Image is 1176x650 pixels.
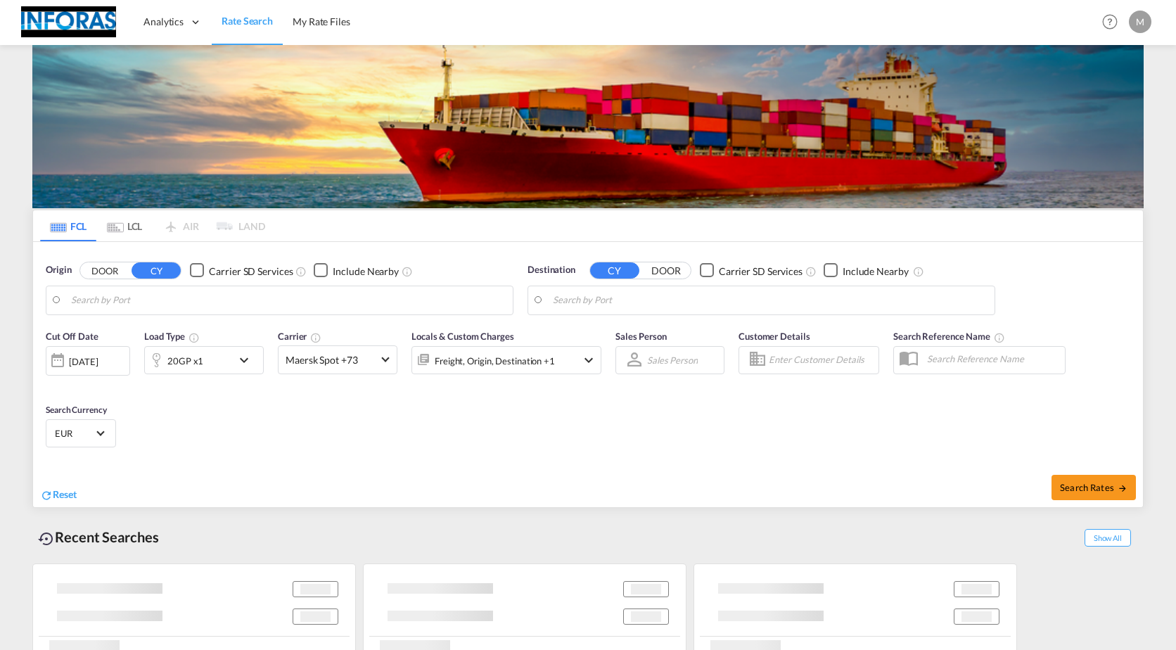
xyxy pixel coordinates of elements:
[46,404,107,415] span: Search Currency
[1118,483,1127,493] md-icon: icon-arrow-right
[333,264,399,278] div: Include Nearby
[314,263,399,278] md-checkbox: Checkbox No Ink
[80,262,129,279] button: DOOR
[21,6,116,38] img: eff75c7098ee11eeb65dd1c63e392380.jpg
[222,15,273,27] span: Rate Search
[913,265,924,276] md-icon: Unchecked: Ignores neighbouring ports when fetching rates.Checked : Includes neighbouring ports w...
[843,264,909,278] div: Include Nearby
[769,349,874,370] input: Enter Customer Details
[739,331,810,342] span: Customer Details
[143,15,184,29] span: Analytics
[209,264,293,278] div: Carrier SD Services
[236,352,260,369] md-icon: icon-chevron-down
[286,352,377,367] span: Maersk Spot +73
[402,265,413,276] md-icon: Unchecked: Ignores neighbouring ports when fetching rates.Checked : Includes neighbouring ports w...
[1052,474,1136,499] button: Search Ratesicon-arrow-right
[40,210,265,241] md-pagination-wrapper: Use the left and right arrow keys to navigate between tabs
[132,262,181,279] button: CY
[167,350,203,370] div: 20GP x1
[190,263,293,278] md-checkbox: Checkbox No Ink
[293,15,350,27] span: My Rate Files
[700,263,803,278] md-checkbox: Checkbox No Ink
[40,487,77,502] div: icon-refreshReset
[805,265,817,276] md-icon: Unchecked: Search for CY (Container Yard) services for all selected carriers.Checked : Search for...
[615,331,667,342] span: Sales Person
[310,332,321,343] md-icon: The selected Trucker/Carrierwill be displayed in the rate results If the rates are from another f...
[71,290,506,311] input: Search by Port
[144,346,264,374] div: 20GP x1icon-chevron-down
[553,290,988,311] input: Search by Port
[96,210,153,241] md-tab-item: LCL
[1129,11,1151,33] div: M
[32,521,165,553] div: Recent Searches
[188,332,200,343] md-icon: icon-information-outline
[1098,10,1129,35] div: Help
[46,374,56,393] md-datepicker: Select
[646,350,699,370] md-select: Sales Person
[55,427,94,440] span: EUR
[920,348,1065,369] input: Search Reference Name
[824,263,909,278] md-checkbox: Checkbox No Ink
[295,265,307,276] md-icon: Unchecked: Search for CY (Container Yard) services for all selected carriers.Checked : Search for...
[69,355,98,367] div: [DATE]
[1085,529,1131,547] span: Show All
[40,210,96,241] md-tab-item: FCL
[411,345,601,374] div: Freight Origin Destination Factory Stuffingicon-chevron-down
[53,487,77,499] span: Reset
[590,262,639,279] button: CY
[1060,481,1127,492] span: Search Rates
[40,488,53,501] md-icon: icon-refresh
[53,423,108,443] md-select: Select Currency: € EUREuro
[32,45,1144,208] img: LCL+%26+FCL+BACKGROUND.png
[46,263,71,277] span: Origin
[641,262,691,279] button: DOOR
[580,351,597,368] md-icon: icon-chevron-down
[528,263,575,277] span: Destination
[144,331,200,342] span: Load Type
[46,331,98,342] span: Cut Off Date
[1098,10,1122,34] span: Help
[38,530,55,547] md-icon: icon-backup-restore
[435,350,555,370] div: Freight Origin Destination Factory Stuffing
[411,331,514,342] span: Locals & Custom Charges
[893,331,1005,342] span: Search Reference Name
[33,242,1143,506] div: Origin DOOR CY Checkbox No InkUnchecked: Search for CY (Container Yard) services for all selected...
[719,264,803,278] div: Carrier SD Services
[278,331,321,342] span: Carrier
[994,332,1005,343] md-icon: Your search will be saved by the below given name
[46,345,130,375] div: [DATE]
